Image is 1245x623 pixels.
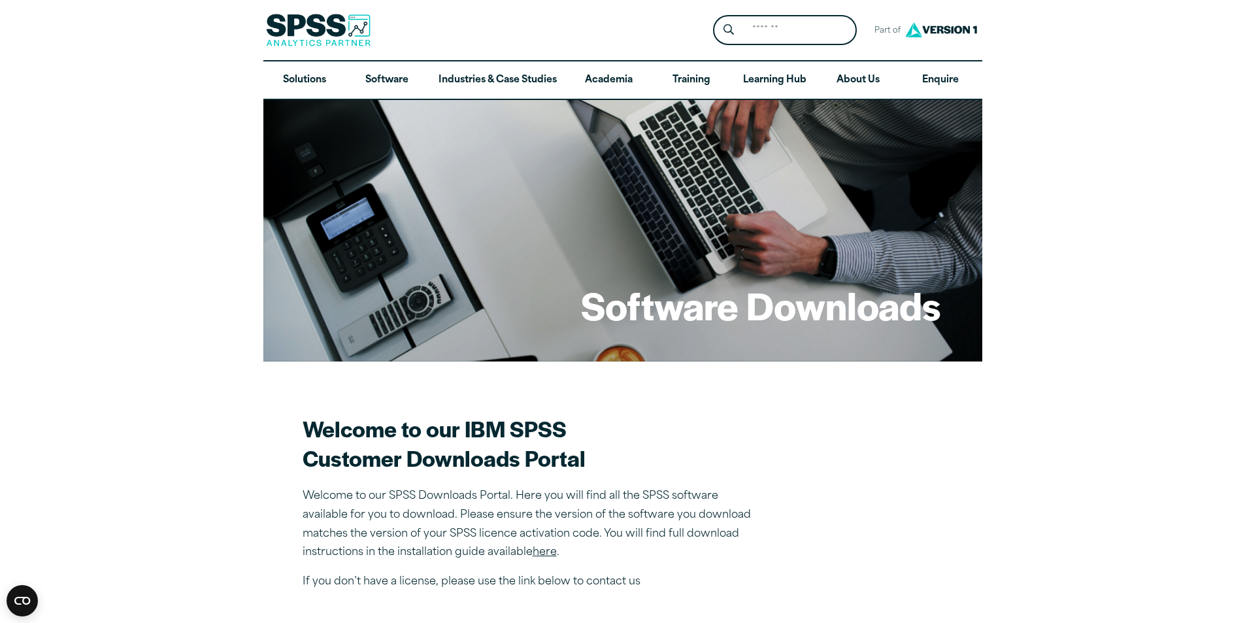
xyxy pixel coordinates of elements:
[303,487,760,562] p: Welcome to our SPSS Downloads Portal. Here you will find all the SPSS software available for you ...
[263,61,346,99] a: Solutions
[346,61,428,99] a: Software
[817,61,899,99] a: About Us
[713,15,857,46] form: Site Header Search Form
[266,14,371,46] img: SPSS Analytics Partner
[733,61,817,99] a: Learning Hub
[581,280,940,331] h1: Software Downloads
[263,61,982,99] nav: Desktop version of site main menu
[650,61,732,99] a: Training
[902,18,980,42] img: Version1 Logo
[716,18,740,42] button: Search magnifying glass icon
[723,24,734,35] svg: Search magnifying glass icon
[303,573,760,592] p: If you don’t have a license, please use the link below to contact us
[899,61,982,99] a: Enquire
[567,61,650,99] a: Academia
[533,547,557,558] a: here
[428,61,567,99] a: Industries & Case Studies
[7,585,38,616] button: Open CMP widget
[867,22,902,41] span: Part of
[303,414,760,473] h2: Welcome to our IBM SPSS Customer Downloads Portal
